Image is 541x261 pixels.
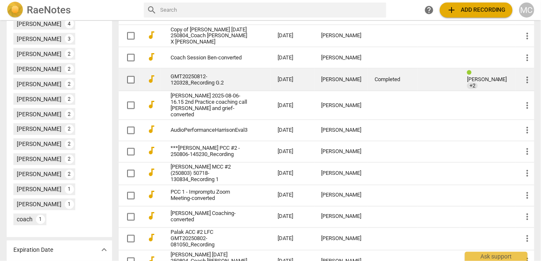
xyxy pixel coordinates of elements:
[17,155,61,164] div: [PERSON_NAME]
[271,91,314,120] td: [DATE]
[447,5,457,15] span: add
[17,140,61,148] div: [PERSON_NAME]
[17,50,61,58] div: [PERSON_NAME]
[146,30,156,40] span: audiotrack
[146,52,156,62] span: audiotrack
[7,2,137,18] a: LogoRaeNotes
[523,169,533,179] span: more_vert
[271,185,314,206] td: [DATE]
[171,230,248,248] a: Palak ACC #2 LFC GMT20250802-081050_Recording
[98,244,110,256] button: Show more
[65,79,74,89] div: 2
[171,211,248,223] a: [PERSON_NAME] Coaching-converted
[523,75,533,85] span: more_vert
[321,33,361,39] div: [PERSON_NAME]
[523,53,533,63] span: more_vert
[27,4,71,16] h2: RaeNotes
[375,77,411,83] div: Completed
[17,125,61,133] div: [PERSON_NAME]
[421,3,436,18] a: Help
[17,20,61,28] div: [PERSON_NAME]
[146,125,156,135] span: audiotrack
[523,234,533,244] span: more_vert
[65,170,74,179] div: 2
[171,27,248,46] a: Copy of [PERSON_NAME] [DATE] 250804_Coach [PERSON_NAME] X [PERSON_NAME]
[171,164,248,183] a: [PERSON_NAME] MCC #2 (250803) 50718-130834_Recording 1
[147,5,157,15] span: search
[65,49,74,59] div: 2
[467,83,478,89] span: +2
[523,125,533,136] span: more_vert
[65,200,74,209] div: 1
[465,252,528,261] div: Ask support
[36,215,45,224] div: 1
[321,236,361,242] div: [PERSON_NAME]
[321,171,361,177] div: [PERSON_NAME]
[17,185,61,194] div: [PERSON_NAME]
[321,192,361,199] div: [PERSON_NAME]
[146,168,156,178] span: audiotrack
[17,80,61,88] div: [PERSON_NAME]
[523,100,533,110] span: more_vert
[271,141,314,163] td: [DATE]
[171,146,248,158] a: ***[PERSON_NAME] PCC #2 - 250806-145230_Recording
[17,65,61,73] div: [PERSON_NAME]
[65,95,74,104] div: 2
[523,147,533,157] span: more_vert
[271,25,314,47] td: [DATE]
[146,233,156,243] span: audiotrack
[65,64,74,74] div: 2
[65,125,74,134] div: 2
[523,31,533,41] span: more_vert
[271,47,314,69] td: [DATE]
[65,110,74,119] div: 2
[17,95,61,103] div: [PERSON_NAME]
[467,70,475,76] span: Review status: completed
[171,55,248,61] a: Coach Session Ben-converted
[7,2,23,18] img: Logo
[171,189,248,202] a: PCC 1 - Impromptu Zoom Meeting-converted
[65,140,74,149] div: 2
[65,155,74,164] div: 2
[17,215,33,224] div: coach
[17,170,61,179] div: [PERSON_NAME]
[424,5,434,15] span: help
[467,76,507,82] span: [PERSON_NAME]
[17,110,61,118] div: [PERSON_NAME]
[321,77,361,83] div: [PERSON_NAME]
[65,19,74,28] div: 4
[17,200,61,209] div: [PERSON_NAME]
[146,211,156,221] span: audiotrack
[146,190,156,200] span: audiotrack
[65,185,74,194] div: 1
[146,100,156,110] span: audiotrack
[523,212,533,222] span: more_vert
[321,128,361,134] div: [PERSON_NAME]
[447,5,506,15] span: Add recording
[171,93,248,118] a: [PERSON_NAME] 2025-08-06-16.15 2nd Practice coaching call [PERSON_NAME] and grief-converted
[161,3,383,17] input: Search
[519,3,534,18] button: MC
[146,146,156,156] span: audiotrack
[17,35,61,43] div: [PERSON_NAME]
[65,34,74,43] div: 3
[523,191,533,201] span: more_vert
[171,74,248,86] a: GMT20250812-120328_Recording G.2
[271,69,314,91] td: [DATE]
[271,228,314,250] td: [DATE]
[171,128,248,134] a: AudioPerformanceHarrisonEval3
[321,214,361,220] div: [PERSON_NAME]
[321,102,361,109] div: [PERSON_NAME]
[13,246,53,255] p: Expiration Date
[440,3,513,18] button: Upload
[146,74,156,84] span: audiotrack
[321,55,361,61] div: [PERSON_NAME]
[99,245,109,255] span: expand_more
[271,206,314,228] td: [DATE]
[271,163,314,185] td: [DATE]
[271,120,314,141] td: [DATE]
[321,149,361,155] div: [PERSON_NAME]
